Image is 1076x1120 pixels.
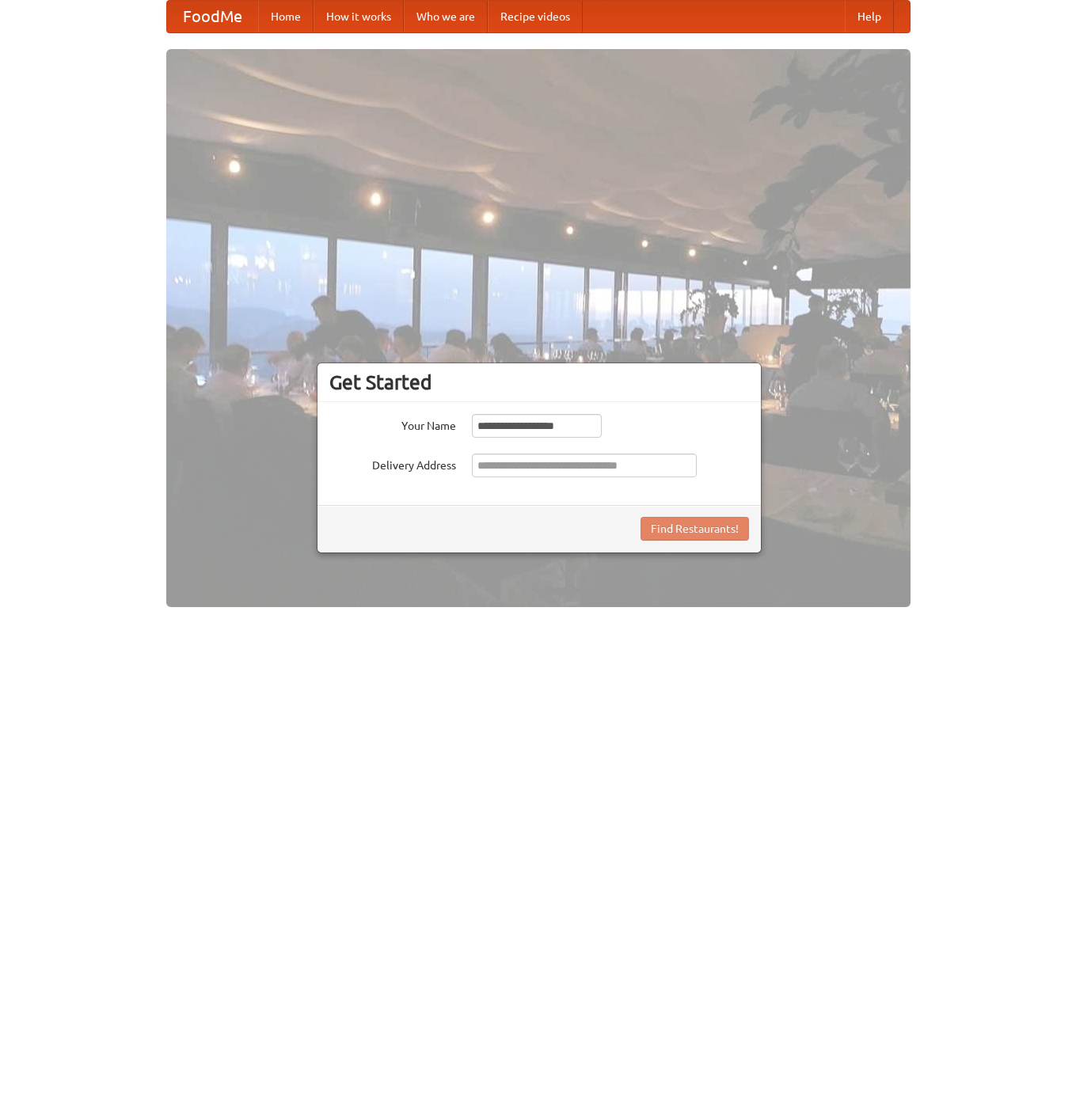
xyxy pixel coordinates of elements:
[329,370,749,394] h3: Get Started
[329,454,456,473] label: Delivery Address
[258,1,314,32] a: Home
[404,1,488,32] a: Who we are
[488,1,583,32] a: Recipe videos
[641,517,749,541] button: Find Restaurants!
[845,1,894,32] a: Help
[314,1,404,32] a: How it works
[329,414,456,434] label: Your Name
[167,1,258,32] a: FoodMe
